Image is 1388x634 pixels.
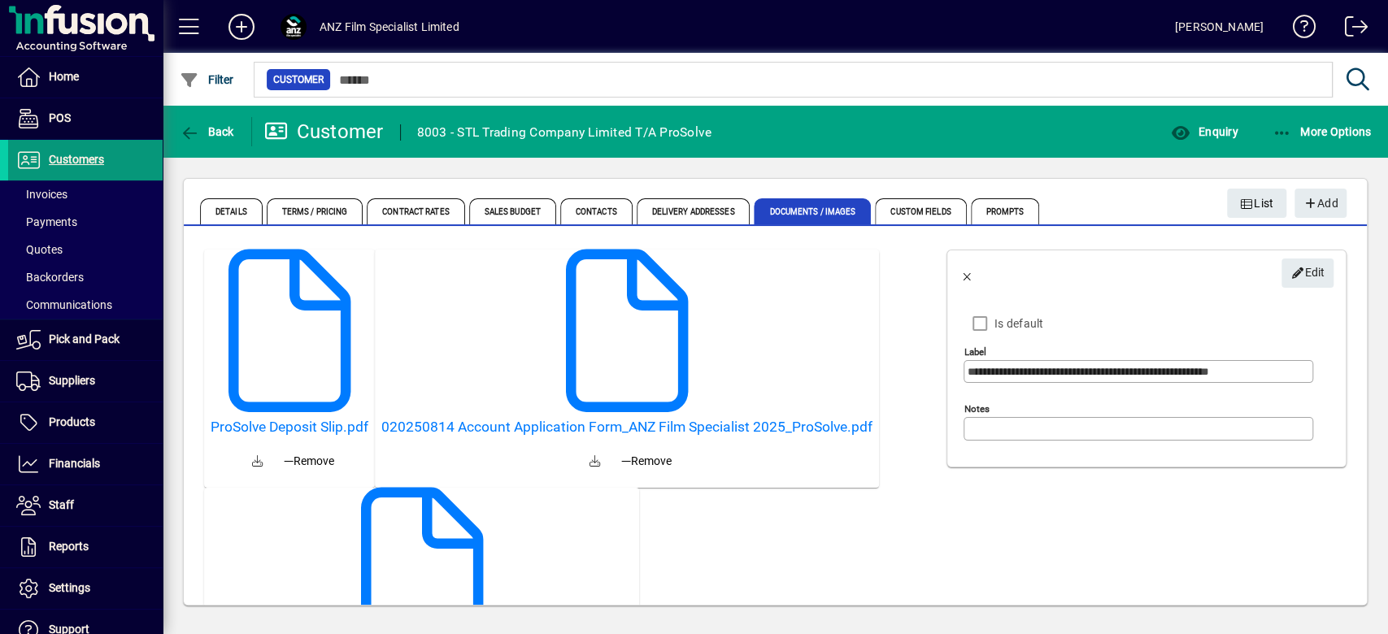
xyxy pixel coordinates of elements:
[367,198,464,224] span: Contract Rates
[49,374,95,387] span: Suppliers
[8,402,163,443] a: Products
[637,198,751,224] span: Delivery Addresses
[8,291,163,319] a: Communications
[1268,117,1376,146] button: More Options
[8,444,163,484] a: Financials
[215,12,268,41] button: Add
[1280,3,1316,56] a: Knowledge Base
[8,568,163,609] a: Settings
[273,72,324,88] span: Customer
[320,14,459,40] div: ANZ Film Specialist Limited
[1240,190,1274,217] span: List
[8,208,163,236] a: Payments
[1294,189,1347,218] button: Add
[8,361,163,402] a: Suppliers
[947,254,986,293] button: Back
[875,198,966,224] span: Custom Fields
[1281,258,1334,288] button: Edit
[8,180,163,208] a: Invoices
[277,446,341,475] button: Remove
[16,243,63,256] span: Quotes
[49,457,100,470] span: Financials
[49,540,89,553] span: Reports
[8,57,163,98] a: Home
[560,198,633,224] span: Contacts
[49,111,71,124] span: POS
[16,215,77,228] span: Payments
[964,346,986,358] mat-label: Label
[621,453,672,470] span: Remove
[16,298,112,311] span: Communications
[211,419,368,436] a: ProSolve Deposit Slip.pdf
[49,415,95,428] span: Products
[8,527,163,567] a: Reports
[264,119,384,145] div: Customer
[8,236,163,263] a: Quotes
[49,581,90,594] span: Settings
[615,446,678,475] button: Remove
[469,198,556,224] span: Sales Budget
[1227,189,1287,218] button: List
[16,271,84,284] span: Backorders
[8,319,163,360] a: Pick and Pack
[8,485,163,526] a: Staff
[49,332,120,345] span: Pick and Pack
[576,442,615,481] a: Download
[1303,190,1338,217] span: Add
[8,98,163,139] a: POS
[268,12,320,41] button: Profile
[49,70,79,83] span: Home
[49,498,74,511] span: Staff
[200,198,263,224] span: Details
[267,198,363,224] span: Terms / Pricing
[16,188,67,201] span: Invoices
[754,198,871,224] span: Documents / Images
[381,419,872,436] a: 020250814 Account Application Form_ANZ Film Specialist 2025_ProSolve.pdf
[1175,14,1264,40] div: [PERSON_NAME]
[176,117,238,146] button: Back
[163,117,252,146] app-page-header-button: Back
[1290,259,1325,286] span: Edit
[284,453,334,470] span: Remove
[964,403,990,415] mat-label: Notes
[971,198,1040,224] span: Prompts
[1170,125,1238,138] span: Enquiry
[49,153,104,166] span: Customers
[180,73,234,86] span: Filter
[8,263,163,291] a: Backorders
[180,125,234,138] span: Back
[1166,117,1242,146] button: Enquiry
[238,442,277,481] a: Download
[1273,125,1372,138] span: More Options
[1332,3,1368,56] a: Logout
[176,65,238,94] button: Filter
[417,119,712,145] div: 8003 - STL Trading Company Limited T/A ProSolve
